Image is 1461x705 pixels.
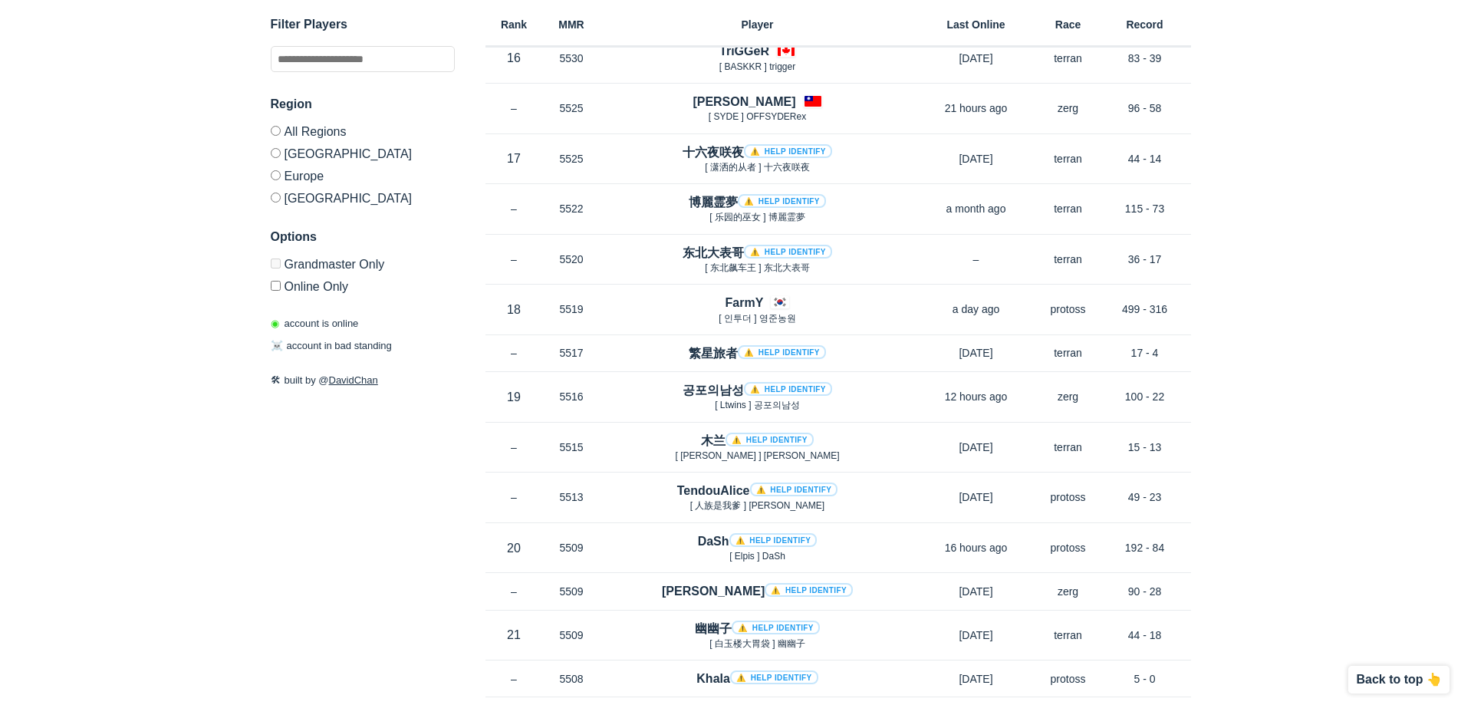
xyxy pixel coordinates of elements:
[271,193,281,203] input: [GEOGRAPHIC_DATA]
[690,500,824,511] span: [ 人族是我爹 ] [PERSON_NAME]
[719,42,769,60] h4: TriGGeR
[1099,201,1191,216] p: 115 - 73
[1099,389,1191,404] p: 100 - 22
[271,341,283,352] span: ☠️
[543,440,601,455] p: 5515
[271,148,281,158] input: [GEOGRAPHIC_DATA]
[709,638,805,649] span: [ 白玉楼大胃袋 ] 幽幽子
[271,374,281,386] span: 🛠
[915,19,1038,30] h6: Last Online
[750,483,838,496] a: ⚠️ Help identify
[744,245,832,259] a: ⚠️ Help identify
[1038,51,1099,66] p: terran
[543,151,601,166] p: 5525
[271,164,455,186] label: Europe
[738,345,826,359] a: ⚠️ Help identify
[1038,584,1099,599] p: zerg
[543,19,601,30] h6: MMR
[543,100,601,116] p: 5525
[271,126,281,136] input: All Regions
[1038,151,1099,166] p: terran
[915,540,1038,555] p: 16 hours ago
[683,244,832,262] h4: 东北大表哥
[485,626,543,644] p: 21
[726,294,764,311] h4: FarmY
[485,19,543,30] h6: Rank
[1356,674,1442,686] p: Back to top 👆
[1038,301,1099,317] p: protoss
[1099,19,1191,30] h6: Record
[915,389,1038,404] p: 12 hours ago
[271,170,281,180] input: Europe
[1099,671,1191,687] p: 5 - 0
[485,345,543,361] p: –
[543,489,601,505] p: 5513
[719,313,796,324] span: [ 인투더 ] 영준농원
[271,142,455,164] label: [GEOGRAPHIC_DATA]
[765,583,853,597] a: ⚠️ Help identify
[485,489,543,505] p: –
[695,620,820,637] h4: 幽幽子
[1038,540,1099,555] p: protoss
[915,489,1038,505] p: [DATE]
[543,201,601,216] p: 5522
[915,301,1038,317] p: a day ago
[719,61,795,72] span: [ BASKKR ] trigger
[915,584,1038,599] p: [DATE]
[485,584,543,599] p: –
[683,143,832,161] h4: 十六夜咲夜
[1099,252,1191,267] p: 36 - 17
[1038,252,1099,267] p: terran
[485,100,543,116] p: –
[1099,584,1191,599] p: 90 - 28
[1038,201,1099,216] p: terran
[271,15,455,34] h3: Filter Players
[329,374,378,386] a: DavidChan
[271,95,455,114] h3: Region
[271,126,455,142] label: All Regions
[1038,100,1099,116] p: zerg
[543,584,601,599] p: 5509
[543,301,601,317] p: 5519
[271,228,455,246] h3: Options
[543,389,601,404] p: 5516
[730,670,818,684] a: ⚠️ Help identify
[485,150,543,167] p: 17
[543,345,601,361] p: 5517
[732,621,820,634] a: ⚠️ Help identify
[485,201,543,216] p: –
[485,49,543,67] p: 16
[705,262,810,273] span: [ 东北飙车王 ] 东北大表哥
[271,281,281,291] input: Online Only
[1038,489,1099,505] p: protoss
[543,51,601,66] p: 5530
[715,400,800,410] span: [ Ltwins ] 공포의남성
[271,339,392,354] p: account in bad standing
[915,151,1038,166] p: [DATE]
[271,259,455,275] label: Only Show accounts currently in Grandmaster
[271,373,455,388] p: built by @
[1099,100,1191,116] p: 96 - 58
[729,533,818,547] a: ⚠️ Help identify
[915,671,1038,687] p: [DATE]
[915,201,1038,216] p: a month ago
[1038,345,1099,361] p: terran
[729,551,785,562] span: [ Elpis ] DaSh
[693,93,795,110] h4: [PERSON_NAME]
[677,482,838,499] h4: TendouAlice
[709,111,806,122] span: [ SYDE ] OFFSYDERex
[675,450,839,461] span: [ [PERSON_NAME] ] [PERSON_NAME]
[915,345,1038,361] p: [DATE]
[485,301,543,318] p: 18
[705,162,810,173] span: [ 潇洒的从者 ] 十六夜咲夜
[271,259,281,268] input: Grandmaster Only
[1099,301,1191,317] p: 499 - 316
[543,628,601,643] p: 5509
[726,433,814,446] a: ⚠️ Help identify
[915,51,1038,66] p: [DATE]
[485,671,543,687] p: –
[698,532,818,550] h4: DaSh
[1099,489,1191,505] p: 49 - 23
[1099,151,1191,166] p: 44 - 14
[915,628,1038,643] p: [DATE]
